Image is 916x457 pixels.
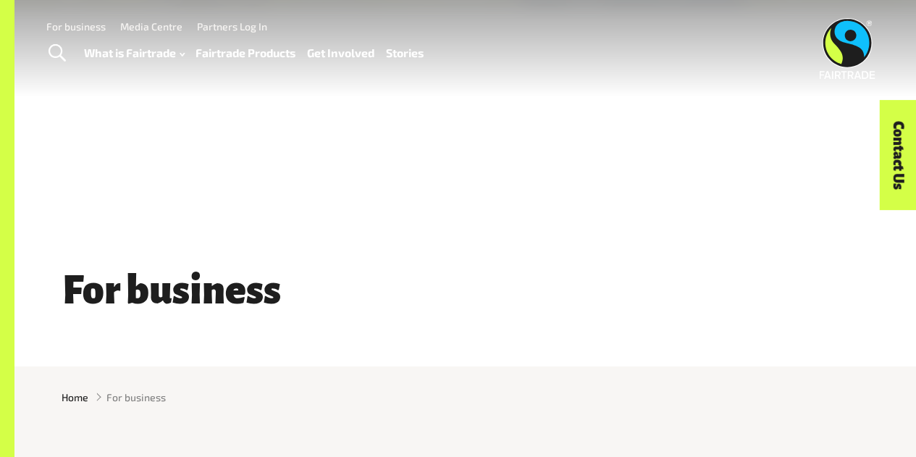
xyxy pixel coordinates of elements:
a: What is Fairtrade [84,43,185,63]
span: For business [58,269,285,312]
a: Media Centre [120,20,182,33]
a: Home [62,390,88,405]
a: Fairtrade Products [196,43,295,63]
a: Partners Log In [197,20,267,33]
img: Fairtrade Australia New Zealand logo [820,18,875,79]
a: Get Involved [307,43,374,63]
a: Stories [386,43,424,63]
a: Toggle Search [39,35,75,72]
span: For business [106,390,166,405]
a: For business [46,20,106,33]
